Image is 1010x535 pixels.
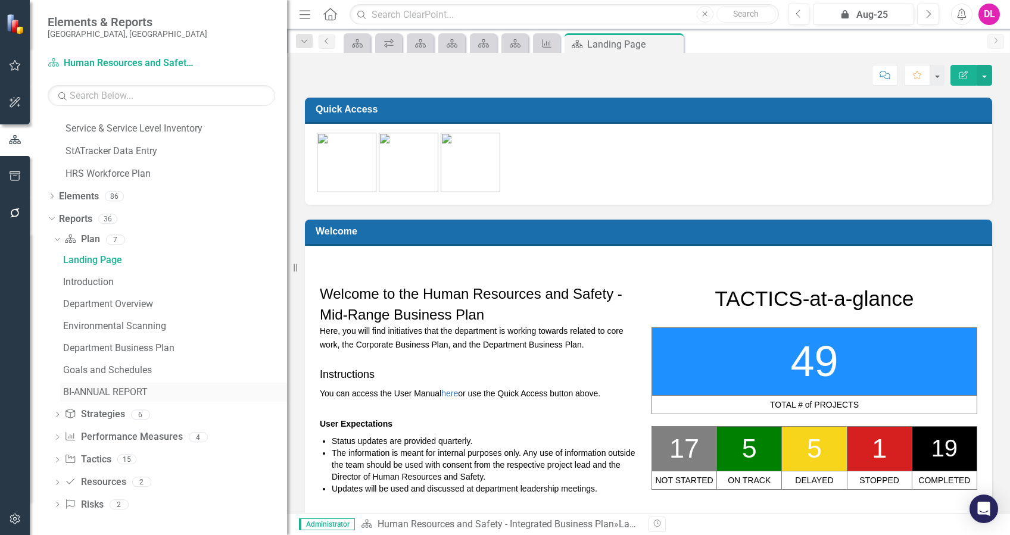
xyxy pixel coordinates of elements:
[813,4,914,25] button: Aug-25
[320,286,622,302] span: Welcome to the Human Resources and Safety -
[299,518,355,530] span: Administrator
[715,287,914,310] span: TACTICS-at-a-glance
[770,400,859,409] span: TOTAL # of PROJECTS
[63,255,287,265] div: Landing Page
[655,475,713,485] span: NOT STARTED
[48,85,275,106] input: Search Below...
[320,368,375,380] span: Instructions
[60,273,287,292] a: Introduction
[63,387,287,398] div: BI-ANNUAL REPORT
[48,57,197,70] a: Human Resources and Safety - Integrated Business Plan
[872,433,887,464] span: 1
[733,9,759,18] span: Search
[795,475,833,485] span: DELAYED
[60,295,287,314] a: Department Overview
[716,6,776,23] button: Search
[63,277,287,287] div: Introduction
[131,409,150,420] div: 6
[98,214,117,224] div: 36
[60,361,287,380] a: Goals and Schedules
[332,435,646,447] li: Status updates are provided quarterly.
[64,498,103,512] a: Risks
[117,455,136,465] div: 15
[587,37,681,52] div: Landing Page
[59,212,92,226] a: Reports
[63,299,287,309] div: Department Overview
[320,389,600,398] span: You can access the User Manual or use the Quick Access button above.
[105,191,124,201] div: 86
[6,13,27,34] img: ClearPoint Strategy
[63,365,287,376] div: Goals and Schedules
[316,104,986,115] h3: Quick Access
[64,408,124,421] a: Strategies
[931,435,958,461] span: 19
[669,433,699,464] span: 17
[859,475,899,485] span: STOPPED
[110,499,129,509] div: 2
[742,433,757,464] span: 5
[66,167,287,181] a: HRS Workforce Plan
[66,145,287,158] a: StATracker Data Entry
[361,518,640,531] div: »
[64,430,182,444] a: Performance Measures
[60,251,287,270] a: Landing Page
[63,343,287,353] div: Department Business Plan
[790,337,838,385] span: 49
[66,122,287,136] a: Service & Service Level Inventory
[132,477,151,487] div: 2
[189,432,208,442] div: 4
[106,234,125,245] div: 7
[817,8,910,22] div: Aug-25
[64,453,111,467] a: Tactics
[48,15,207,29] span: Elements & Reports
[728,475,771,485] span: ON TRACK
[978,4,1000,25] button: DL
[48,29,207,39] small: [GEOGRAPHIC_DATA], [GEOGRAPHIC_DATA]
[441,389,458,398] a: here
[807,433,822,464] span: 5
[317,133,376,192] img: CBP-green%20v2.png
[320,312,624,380] span: Here, you will find initiatives that the department is working towards related to core work, the ...
[63,321,287,331] div: Environmental Scanning
[918,475,970,485] span: COMPLETED
[970,495,998,523] div: Open Intercom Messenger
[60,339,287,358] a: Department Business Plan
[316,226,986,237] h3: Welcome
[60,383,287,402] a: BI-ANNUAL REPORT
[60,317,287,336] a: Environmental Scanning
[378,518,614,530] a: Human Resources and Safety - Integrated Business Plan
[64,475,126,489] a: Resources
[619,518,677,530] div: Landing Page
[64,233,99,246] a: Plan
[59,190,99,204] a: Elements
[320,306,484,323] span: Mid-Range Business Plan
[332,483,646,495] li: Updates will be used and discussed at department leadership meetings.
[379,133,438,192] img: Assignments.png
[332,447,646,483] li: The information is meant for internal purposes only. Any use of information outside the team shou...
[441,133,500,192] img: Training-green%20v2.png
[350,4,778,25] input: Search ClearPoint...
[320,419,392,428] span: User Expectations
